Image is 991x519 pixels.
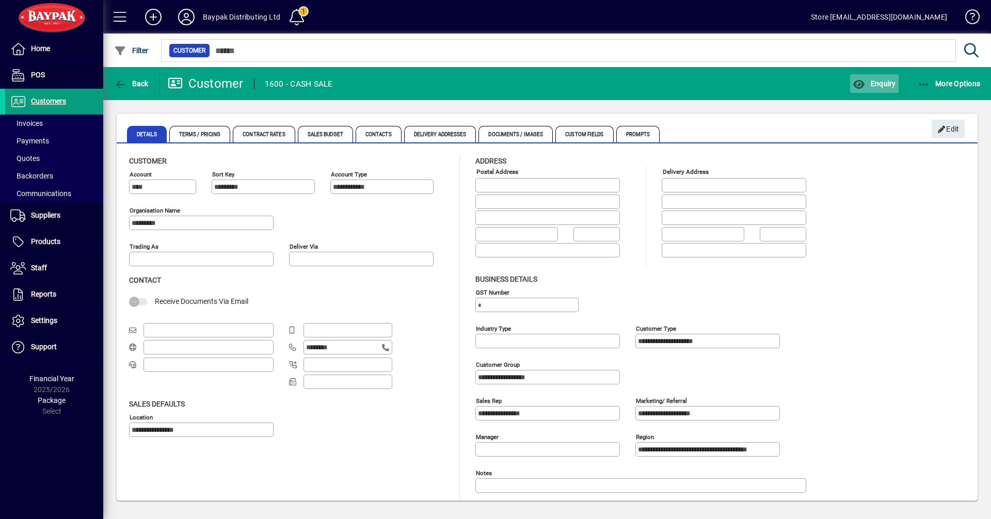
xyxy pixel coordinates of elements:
[129,276,161,284] span: Contact
[114,79,149,88] span: Back
[476,361,520,368] mat-label: Customer group
[31,237,60,246] span: Products
[404,126,476,142] span: Delivery Addresses
[850,74,898,93] button: Enquiry
[169,126,231,142] span: Terms / Pricing
[173,45,205,56] span: Customer
[937,121,960,138] span: Edit
[475,157,506,165] span: Address
[31,290,56,298] span: Reports
[129,157,167,165] span: Customer
[130,413,153,420] mat-label: Location
[130,243,158,250] mat-label: Trading as
[203,9,280,25] div: Baypak Distributing Ltd
[103,74,160,93] app-page-header-button: Back
[5,229,103,255] a: Products
[476,433,499,440] mat-label: Manager
[298,126,353,142] span: Sales Budget
[915,74,983,93] button: More Options
[476,288,509,296] mat-label: GST Number
[5,308,103,334] a: Settings
[5,132,103,150] a: Payments
[932,120,965,138] button: Edit
[5,185,103,202] a: Communications
[212,171,234,178] mat-label: Sort key
[918,79,981,88] span: More Options
[957,2,978,36] a: Knowledge Base
[636,325,676,332] mat-label: Customer type
[31,316,57,325] span: Settings
[31,211,60,219] span: Suppliers
[853,79,896,88] span: Enquiry
[555,126,613,142] span: Custom Fields
[636,397,687,404] mat-label: Marketing/ Referral
[636,433,654,440] mat-label: Region
[476,397,502,404] mat-label: Sales rep
[265,76,333,92] div: 1600 - CASH SALE
[5,62,103,88] a: POS
[5,167,103,185] a: Backorders
[616,126,660,142] span: Prompts
[5,36,103,62] a: Home
[38,396,66,404] span: Package
[476,469,492,476] mat-label: Notes
[476,325,511,332] mat-label: Industry type
[155,297,248,305] span: Receive Documents Via Email
[10,172,53,180] span: Backorders
[5,282,103,307] a: Reports
[5,255,103,281] a: Staff
[137,8,170,26] button: Add
[129,400,185,408] span: Sales defaults
[31,264,47,272] span: Staff
[5,203,103,229] a: Suppliers
[168,75,244,92] div: Customer
[111,74,151,93] button: Back
[5,150,103,167] a: Quotes
[290,243,318,250] mat-label: Deliver via
[31,71,45,79] span: POS
[31,97,66,105] span: Customers
[475,275,537,283] span: Business details
[31,44,50,53] span: Home
[331,171,367,178] mat-label: Account Type
[114,46,149,55] span: Filter
[10,154,40,163] span: Quotes
[31,343,57,351] span: Support
[130,207,180,214] mat-label: Organisation name
[478,126,553,142] span: Documents / Images
[10,119,43,127] span: Invoices
[5,334,103,360] a: Support
[130,171,152,178] mat-label: Account
[356,126,402,142] span: Contacts
[111,41,151,60] button: Filter
[811,9,947,25] div: Store [EMAIL_ADDRESS][DOMAIN_NAME]
[5,115,103,132] a: Invoices
[170,8,203,26] button: Profile
[10,137,49,145] span: Payments
[127,126,167,142] span: Details
[29,375,74,383] span: Financial Year
[10,189,71,198] span: Communications
[233,126,295,142] span: Contract Rates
